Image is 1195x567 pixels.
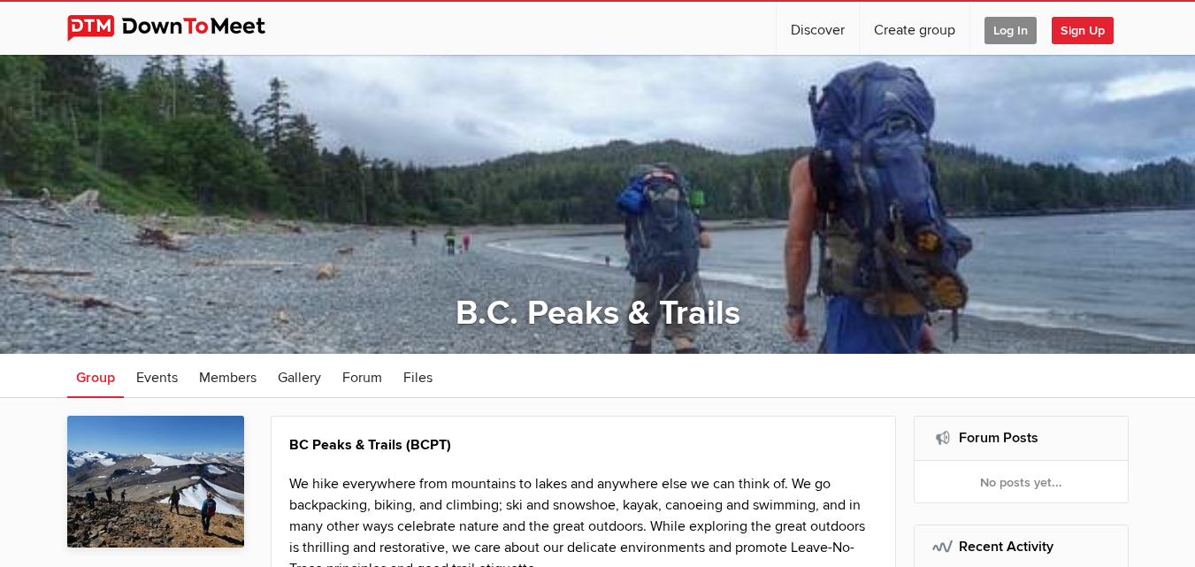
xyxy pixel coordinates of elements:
[333,354,391,398] a: Forum
[403,369,433,387] span: Files
[199,369,257,387] span: Members
[127,354,187,398] a: Events
[190,354,265,398] a: Members
[67,15,293,42] img: DownToMeet
[67,416,244,548] img: B.C. Peaks & Trails
[342,369,382,387] span: Forum
[76,369,115,387] span: Group
[959,429,1038,447] a: Forum Posts
[777,2,859,55] a: Discover
[915,461,1128,503] div: No posts yet...
[1052,17,1114,44] span: Sign Up
[278,369,321,387] span: Gallery
[970,2,1051,55] a: Log In
[289,436,451,454] strong: BC Peaks & Trails (BCPT)
[1052,2,1128,55] a: Sign Up
[67,354,124,398] a: Group
[136,369,178,387] span: Events
[984,17,1037,44] span: Log In
[395,354,441,398] a: Files
[860,2,969,55] a: Create group
[269,354,330,398] a: Gallery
